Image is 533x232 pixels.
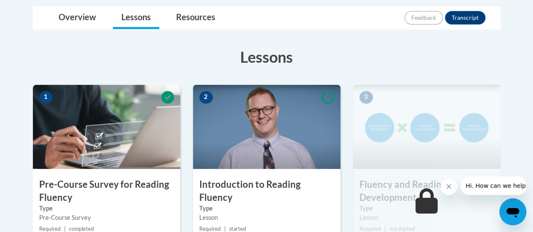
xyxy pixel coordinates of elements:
[64,226,66,232] span: |
[445,11,485,24] button: Transcript
[404,11,443,24] button: Feedback
[499,198,526,225] iframe: Button to launch messaging window
[353,85,501,169] img: Course Image
[39,91,53,104] span: 1
[359,204,494,213] label: Type
[199,91,213,104] span: 2
[33,46,501,67] h3: Lessons
[50,7,104,29] a: Overview
[33,85,180,169] img: Course Image
[168,7,224,29] a: Resources
[389,226,415,232] span: not started
[359,91,373,104] span: 3
[69,226,94,232] span: completed
[359,226,381,232] span: Required
[193,178,340,204] h3: Introduction to Reading Fluency
[113,7,159,29] a: Lessons
[229,226,246,232] span: started
[199,226,221,232] span: Required
[359,213,494,222] div: Lesson
[5,6,68,13] span: Hi. How can we help?
[39,204,174,213] label: Type
[39,213,174,222] div: Pre-Course Survey
[39,226,61,232] span: Required
[199,204,334,213] label: Type
[33,178,180,204] h3: Pre-Course Survey for Reading Fluency
[224,226,226,232] span: |
[440,178,457,195] iframe: Close message
[199,213,334,222] div: Lesson
[384,226,386,232] span: |
[461,176,526,195] iframe: Message from company
[193,85,340,169] img: Course Image
[353,178,501,204] h3: Fluency and Reading Development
